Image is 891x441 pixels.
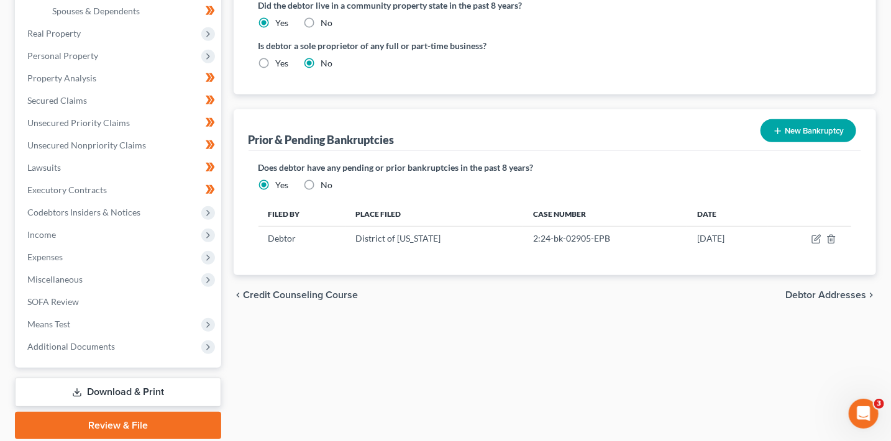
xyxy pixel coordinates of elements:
span: Lawsuits [27,162,61,173]
label: No [321,57,333,70]
span: Personal Property [27,50,98,61]
a: Lawsuits [17,157,221,179]
label: Is debtor a sole proprietor of any full or part-time business? [258,39,549,52]
span: Income [27,229,56,240]
a: Review & File [15,412,221,439]
button: chevron_left Credit Counseling Course [234,290,359,300]
span: Spouses & Dependents [52,6,140,16]
span: Property Analysis [27,73,96,83]
td: [DATE] [687,227,767,250]
span: Debtor Addresses [785,290,866,300]
th: Filed By [258,201,345,226]
a: Unsecured Nonpriority Claims [17,134,221,157]
button: Debtor Addresses chevron_right [785,290,876,300]
th: Place Filed [345,201,523,226]
span: Expenses [27,252,63,262]
td: District of [US_STATE] [345,227,523,250]
label: Yes [276,17,289,29]
iframe: Intercom live chat [849,399,879,429]
td: 2:24-bk-02905-EPB [523,227,687,250]
th: Case Number [523,201,687,226]
label: No [321,179,333,191]
button: New Bankruptcy [761,119,856,142]
label: Yes [276,57,289,70]
a: Unsecured Priority Claims [17,112,221,134]
th: Date [687,201,767,226]
a: Property Analysis [17,67,221,89]
span: Credit Counseling Course [244,290,359,300]
span: Unsecured Priority Claims [27,117,130,128]
a: Download & Print [15,378,221,407]
label: No [321,17,333,29]
span: 3 [874,399,884,409]
span: Codebtors Insiders & Notices [27,207,140,217]
label: Does debtor have any pending or prior bankruptcies in the past 8 years? [258,161,852,174]
span: Means Test [27,319,70,329]
span: Executory Contracts [27,184,107,195]
i: chevron_right [866,290,876,300]
span: Secured Claims [27,95,87,106]
span: Unsecured Nonpriority Claims [27,140,146,150]
span: Additional Documents [27,341,115,352]
a: SOFA Review [17,291,221,313]
i: chevron_left [234,290,244,300]
span: Real Property [27,28,81,39]
label: Yes [276,179,289,191]
span: SOFA Review [27,296,79,307]
a: Secured Claims [17,89,221,112]
td: Debtor [258,227,345,250]
span: Miscellaneous [27,274,83,284]
div: Prior & Pending Bankruptcies [249,132,395,147]
a: Executory Contracts [17,179,221,201]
